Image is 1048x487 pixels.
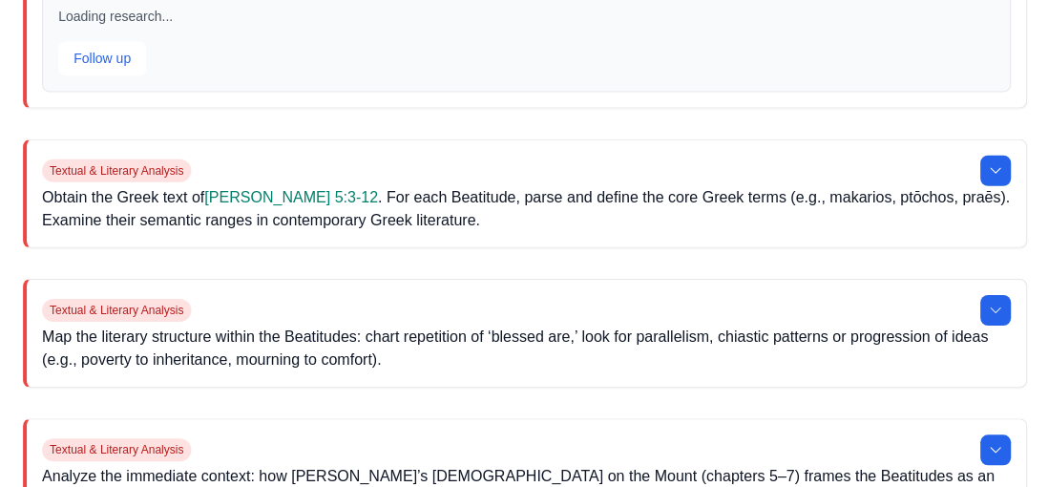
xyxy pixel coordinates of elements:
[42,437,191,460] span: Textual & Literary Analysis
[42,325,1009,371] p: Map the literary structure within the Beatitudes: chart repetition of ‘blessed are,’ look for par...
[58,41,146,75] button: Follow up
[953,392,1025,464] iframe: Drift Widget Chat Controller
[42,298,191,321] span: Textual & Literary Analysis
[42,185,1009,231] p: Obtain the Greek text of . For each Beatitude, parse and define the core Greek terms (e.g., makar...
[204,188,377,204] a: [PERSON_NAME] 5:3-12
[58,7,993,26] p: Loading research...
[42,159,191,181] span: Textual & Literary Analysis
